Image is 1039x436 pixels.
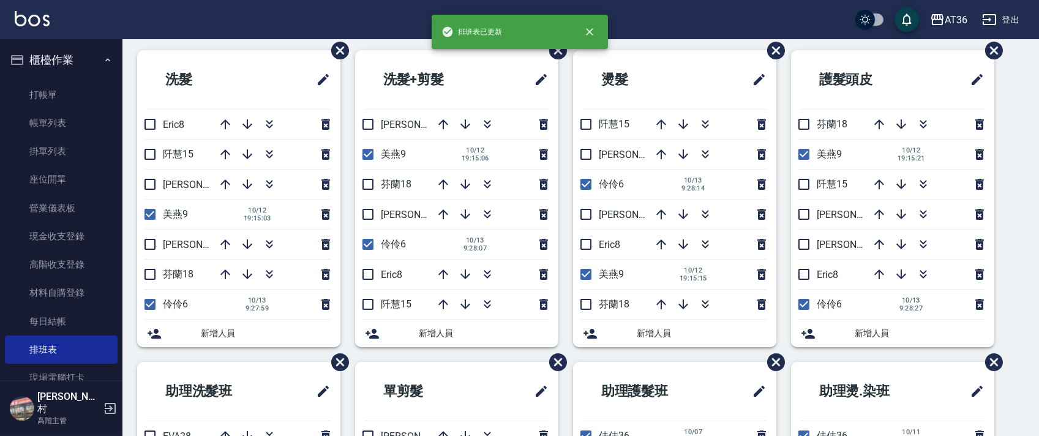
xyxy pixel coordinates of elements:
span: 阡慧15 [163,148,193,160]
span: [PERSON_NAME]16 [599,149,683,160]
h2: 助理護髮班 [583,369,715,413]
a: 營業儀表板 [5,194,118,222]
span: [PERSON_NAME]16 [817,239,901,250]
span: 10/13 [462,236,489,244]
h5: [PERSON_NAME]村 [37,391,100,415]
span: 美燕9 [381,148,406,160]
span: 10/12 [462,146,489,154]
span: 刪除班表 [322,32,351,69]
a: 材料自購登錄 [5,279,118,307]
span: Eric8 [381,269,402,280]
img: Person [10,396,34,421]
button: 登出 [977,9,1024,31]
span: 修改班表的標題 [745,377,767,406]
span: [PERSON_NAME]11 [381,119,465,130]
span: 美燕9 [599,268,624,280]
span: 修改班表的標題 [309,377,331,406]
a: 高階收支登錄 [5,250,118,279]
span: 刪除班表 [540,344,569,380]
span: 伶伶6 [381,238,406,250]
p: 高階主管 [37,415,100,426]
span: 10/07 [680,428,707,436]
a: 打帳單 [5,81,118,109]
span: 阡慧15 [381,298,411,310]
a: 每日結帳 [5,307,118,336]
span: 芬蘭18 [163,268,193,280]
span: 刪除班表 [758,32,787,69]
span: 10/12 [680,266,707,274]
span: 19:15:15 [680,274,707,282]
span: 伶伶6 [599,178,624,190]
span: 10/13 [244,296,271,304]
span: [PERSON_NAME]16 [163,179,247,190]
span: 新增人員 [855,327,985,340]
span: 9:28:14 [680,184,707,192]
h2: 洗髮+剪髮 [365,58,494,102]
div: 新增人員 [791,320,994,347]
span: 刪除班表 [322,344,351,380]
span: 排班表已更新 [441,26,503,38]
span: Eric8 [599,239,620,250]
span: 9:28:07 [462,244,489,252]
button: close [576,18,603,45]
a: 座位開單 [5,165,118,194]
span: 芬蘭18 [599,298,629,310]
span: 阡慧15 [817,178,847,190]
span: [PERSON_NAME]11 [599,209,683,220]
span: 10/12 [244,206,271,214]
h2: 洗髮 [147,58,260,102]
span: 修改班表的標題 [527,65,549,94]
a: 掛單列表 [5,137,118,165]
span: 修改班表的標題 [962,65,985,94]
span: [PERSON_NAME]11 [817,209,901,220]
span: 新增人員 [201,327,331,340]
span: 19:15:03 [244,214,271,222]
span: 刪除班表 [976,344,1005,380]
span: 刪除班表 [758,344,787,380]
span: 9:28:27 [898,304,925,312]
span: 伶伶6 [163,298,188,310]
span: 芬蘭18 [817,118,847,130]
span: [PERSON_NAME]11 [163,239,247,250]
button: AT36 [925,7,972,32]
span: [PERSON_NAME]16 [381,209,465,220]
div: AT36 [945,12,967,28]
span: 刪除班表 [976,32,1005,69]
h2: 單剪髮 [365,369,484,413]
span: 美燕9 [817,148,842,160]
img: Logo [15,11,50,26]
div: 新增人員 [573,320,776,347]
span: 修改班表的標題 [962,377,985,406]
span: 修改班表的標題 [309,65,331,94]
span: 美燕9 [163,208,188,220]
span: 阡慧15 [599,118,629,130]
h2: 護髮頭皮 [801,58,927,102]
a: 排班表 [5,336,118,364]
span: 10/11 [898,428,925,436]
span: 修改班表的標題 [527,377,549,406]
span: 芬蘭18 [381,178,411,190]
span: 刪除班表 [540,32,569,69]
a: 帳單列表 [5,109,118,137]
span: 新增人員 [419,327,549,340]
span: 10/13 [898,296,925,304]
span: 新增人員 [637,327,767,340]
div: 新增人員 [137,320,340,347]
h2: 助理洗髮班 [147,369,279,413]
h2: 燙髮 [583,58,696,102]
span: 伶伶6 [817,298,842,310]
button: 櫃檯作業 [5,44,118,76]
div: 新增人員 [355,320,558,347]
a: 現場電腦打卡 [5,364,118,392]
h2: 助理燙.染班 [801,369,935,413]
span: 10/12 [898,146,925,154]
a: 現金收支登錄 [5,222,118,250]
button: save [895,7,919,32]
span: 19:15:06 [462,154,489,162]
span: 9:27:59 [244,304,271,312]
span: 10/13 [680,176,707,184]
span: 修改班表的標題 [745,65,767,94]
span: Eric8 [817,269,838,280]
span: Eric8 [163,119,184,130]
span: 19:15:21 [898,154,925,162]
